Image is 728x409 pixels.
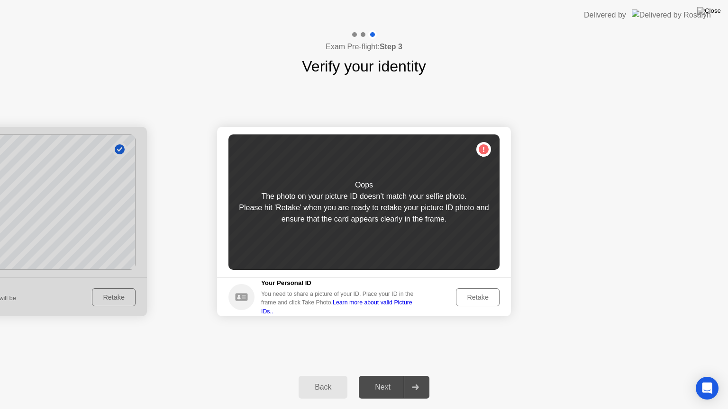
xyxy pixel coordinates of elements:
[362,383,404,391] div: Next
[261,191,466,202] div: The photo on your picture ID doesn’t match your selfie photo.
[696,377,719,400] div: Open Intercom Messenger
[301,383,345,391] div: Back
[302,55,426,78] h1: Verify your identity
[632,9,711,20] img: Delivered by Rosalyn
[456,288,500,306] button: Retake
[261,290,420,316] div: You need to share a picture of your ID. Place your ID in the frame and click Take Photo.
[697,7,721,15] img: Close
[584,9,626,21] div: Delivered by
[261,278,420,288] h5: Your Personal ID
[326,41,402,53] h4: Exam Pre-flight:
[380,43,402,51] b: Step 3
[459,293,496,301] div: Retake
[359,376,429,399] button: Next
[228,202,500,225] div: Please hit 'Retake' when you are ready to retake your picture ID photo and ensure that the card a...
[355,179,373,191] div: Oops
[261,299,412,314] a: Learn more about valid Picture IDs..
[299,376,347,399] button: Back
